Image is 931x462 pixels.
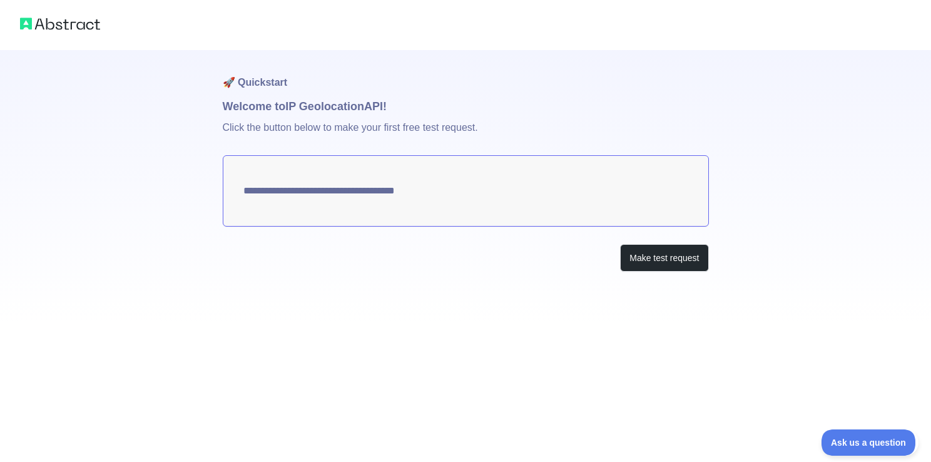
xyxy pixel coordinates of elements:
[20,15,100,33] img: Abstract logo
[822,429,918,456] iframe: Toggle Customer Support
[223,50,709,98] h1: 🚀 Quickstart
[223,98,709,115] h1: Welcome to IP Geolocation API!
[620,244,708,272] button: Make test request
[223,115,709,155] p: Click the button below to make your first free test request.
